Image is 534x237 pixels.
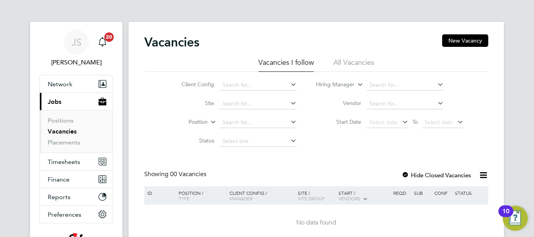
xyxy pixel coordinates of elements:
span: Select date [425,119,453,126]
span: Jobs [48,98,61,105]
div: Conf [432,186,453,200]
span: Select date [369,119,398,126]
button: Open Resource Center, 10 new notifications [503,206,528,231]
div: Position / [173,186,228,205]
div: Sub [412,186,432,200]
input: Search for... [367,80,444,91]
span: Manager [229,195,253,201]
a: 20 [95,30,110,55]
span: Reports [48,193,70,201]
span: Site Group [298,195,324,201]
h2: Vacancies [144,34,199,50]
a: Vacancies [48,128,77,135]
button: Network [40,75,113,93]
span: Type [179,195,190,201]
button: Finance [40,171,113,188]
span: 00 Vacancies [170,170,206,178]
span: Timesheets [48,158,80,166]
div: Client Config / [228,186,296,205]
label: Client Config [169,81,214,88]
div: Status [453,186,487,200]
label: Status [169,137,214,144]
input: Search for... [367,98,444,109]
li: All Vacancies [333,58,374,72]
button: New Vacancy [442,34,488,47]
a: Placements [48,139,80,146]
button: Preferences [40,206,113,223]
label: Hiring Manager [310,81,355,89]
span: Jenette Stanley [39,58,113,67]
div: Start / [337,186,391,206]
a: JS[PERSON_NAME] [39,30,113,67]
span: Vendors [339,195,360,201]
span: To [410,117,420,127]
label: Vendor [316,100,361,107]
label: Position [163,118,208,126]
span: Preferences [48,211,81,218]
button: Jobs [40,93,113,110]
div: 10 [502,211,509,221]
button: Timesheets [40,153,113,170]
label: Hide Closed Vacancies [401,171,471,179]
input: Search for... [220,98,297,109]
input: Search for... [220,80,297,91]
span: Network [48,80,72,88]
div: ID [145,186,173,200]
div: Reqd [391,186,412,200]
input: Search for... [220,117,297,128]
span: JS [72,37,81,47]
a: Positions [48,117,73,124]
li: Vacancies I follow [258,58,314,72]
div: Showing [144,170,208,178]
div: Site / [296,186,337,205]
input: Select one [220,136,297,147]
div: Jobs [40,110,113,153]
span: 20 [104,32,114,42]
label: Start Date [316,118,361,125]
button: Reports [40,188,113,205]
span: Finance [48,176,70,183]
label: Site [169,100,214,107]
div: No data found [145,219,487,227]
